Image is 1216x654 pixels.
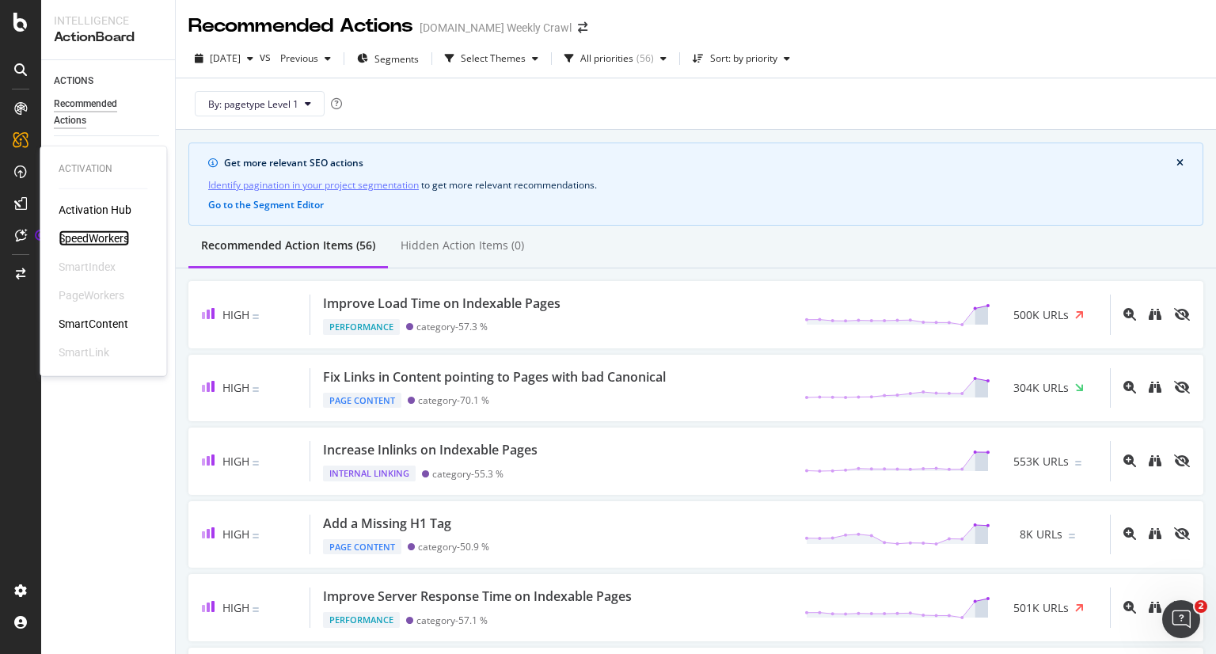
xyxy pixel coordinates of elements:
[1013,600,1069,616] span: 501K URLs
[351,46,425,71] button: Segments
[260,49,274,65] span: vs
[253,314,259,319] img: Equal
[418,541,489,553] div: category - 50.9 %
[59,162,147,176] div: Activation
[54,13,162,29] div: Intelligence
[1013,380,1069,396] span: 304K URLs
[636,54,654,63] div: ( 56 )
[1013,307,1069,323] span: 500K URLs
[274,51,318,65] span: Previous
[224,156,1176,170] div: Get more relevant SEO actions
[1149,454,1161,469] a: binoculars
[195,91,325,116] button: By: pagetype Level 1
[1149,527,1161,542] a: binoculars
[1149,307,1161,322] a: binoculars
[1149,454,1161,467] div: binoculars
[222,454,249,469] span: High
[59,259,116,275] div: SmartIndex
[188,46,260,71] button: [DATE]
[323,441,538,459] div: Increase Inlinks on Indexable Pages
[54,73,93,89] div: ACTIONS
[1149,381,1161,394] div: binoculars
[1149,601,1161,614] div: binoculars
[580,54,633,63] div: All priorities
[253,461,259,466] img: Equal
[323,612,400,628] div: Performance
[208,200,324,211] button: Go to the Segment Editor
[222,527,249,542] span: High
[1013,454,1069,470] span: 553K URLs
[54,96,149,129] div: Recommended Actions
[1149,527,1161,540] div: binoculars
[1174,527,1190,540] div: eye-slash
[54,143,132,159] div: GUIDANCE PAGES
[59,202,131,218] a: Activation Hub
[222,307,249,322] span: High
[323,393,401,409] div: Page Content
[54,73,164,89] a: ACTIONS
[1174,454,1190,467] div: eye-slash
[416,321,488,333] div: category - 57.3 %
[201,238,375,253] div: Recommended Action Items (56)
[208,177,1184,193] div: to get more relevant recommendations .
[54,143,164,159] a: GUIDANCE PAGES
[323,368,666,386] div: Fix Links in Content pointing to Pages with bad Canonical
[59,344,109,360] div: SmartLink
[59,287,124,303] div: PageWorkers
[222,380,249,395] span: High
[1069,534,1075,538] img: Equal
[432,468,503,480] div: category - 55.3 %
[1162,600,1200,638] iframe: Intercom live chat
[54,29,162,47] div: ActionBoard
[374,52,419,66] span: Segments
[210,51,241,65] span: 2025 Sep. 25th
[1020,527,1062,542] span: 8K URLs
[1123,308,1136,321] div: magnifying-glass-plus
[323,539,401,555] div: Page Content
[1149,308,1161,321] div: binoculars
[323,319,400,335] div: Performance
[208,177,419,193] a: Identify pagination in your project segmentation
[1123,601,1136,614] div: magnifying-glass-plus
[1174,308,1190,321] div: eye-slash
[1123,381,1136,394] div: magnifying-glass-plus
[208,97,298,111] span: By: pagetype Level 1
[323,587,632,606] div: Improve Server Response Time on Indexable Pages
[1149,380,1161,395] a: binoculars
[1174,381,1190,394] div: eye-slash
[188,143,1203,226] div: info banner
[274,46,337,71] button: Previous
[54,96,164,129] a: Recommended Actions
[461,54,526,63] div: Select Themes
[323,466,416,481] div: Internal Linking
[253,607,259,612] img: Equal
[578,22,587,33] div: arrow-right-arrow-left
[253,387,259,392] img: Equal
[420,20,572,36] div: [DOMAIN_NAME] Weekly Crawl
[59,316,128,332] a: SmartContent
[439,46,545,71] button: Select Themes
[1172,154,1187,172] button: close banner
[1149,600,1161,615] a: binoculars
[1123,527,1136,540] div: magnifying-glass-plus
[1075,461,1081,466] img: Equal
[323,515,451,533] div: Add a Missing H1 Tag
[33,228,47,242] div: Tooltip anchor
[416,614,488,626] div: category - 57.1 %
[401,238,524,253] div: Hidden Action Items (0)
[188,13,413,40] div: Recommended Actions
[558,46,673,71] button: All priorities(56)
[418,394,489,406] div: category - 70.1 %
[1123,454,1136,467] div: magnifying-glass-plus
[59,230,129,246] a: SpeedWorkers
[686,46,796,71] button: Sort: by priority
[710,54,777,63] div: Sort: by priority
[253,534,259,538] img: Equal
[222,600,249,615] span: High
[1195,600,1207,613] span: 2
[323,295,560,313] div: Improve Load Time on Indexable Pages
